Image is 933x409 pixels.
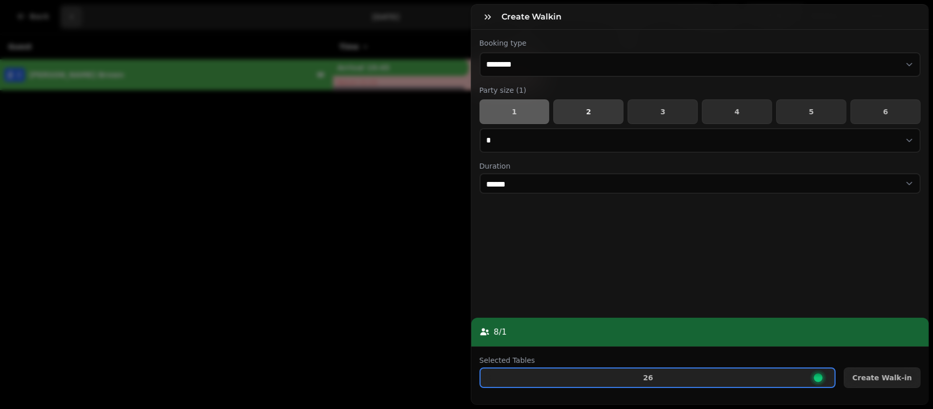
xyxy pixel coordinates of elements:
button: 3 [628,99,698,124]
label: Party size ( 1 ) [480,85,921,95]
p: 8 / 1 [494,326,507,338]
label: Duration [480,161,921,171]
span: 6 [859,108,912,115]
p: 26 [643,374,653,381]
button: 5 [776,99,846,124]
span: 3 [636,108,689,115]
button: 26 [480,367,836,388]
button: Create Walk-in [844,367,921,388]
label: Selected Tables [480,355,836,365]
span: 5 [785,108,838,115]
span: 1 [488,108,541,115]
h3: Create walkin [502,11,566,23]
button: 2 [553,99,624,124]
label: Booking type [480,38,921,48]
button: 1 [480,99,550,124]
span: Create Walk-in [853,374,912,381]
button: 6 [851,99,921,124]
button: 4 [702,99,772,124]
span: 4 [711,108,763,115]
span: 2 [562,108,615,115]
